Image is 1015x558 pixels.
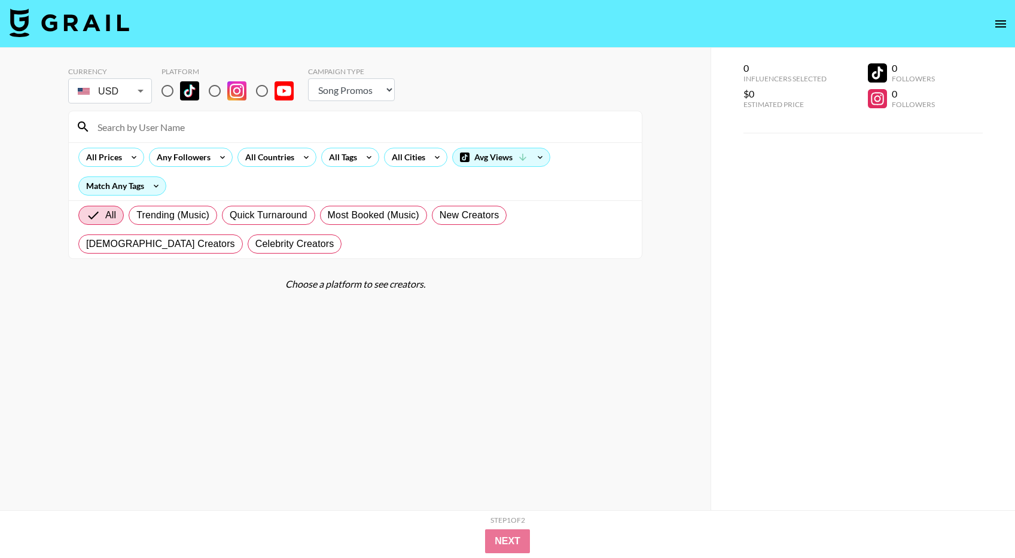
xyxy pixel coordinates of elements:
[328,208,419,222] span: Most Booked (Music)
[79,148,124,166] div: All Prices
[150,148,213,166] div: Any Followers
[989,12,1013,36] button: open drawer
[10,8,129,37] img: Grail Talent
[68,67,152,76] div: Currency
[255,237,334,251] span: Celebrity Creators
[68,278,642,290] div: Choose a platform to see creators.
[238,148,297,166] div: All Countries
[79,177,166,195] div: Match Any Tags
[743,88,827,100] div: $0
[453,148,550,166] div: Avg Views
[90,117,635,136] input: Search by User Name
[161,67,303,76] div: Platform
[440,208,499,222] span: New Creators
[86,237,235,251] span: [DEMOGRAPHIC_DATA] Creators
[892,88,935,100] div: 0
[275,81,294,100] img: YouTube
[743,62,827,74] div: 0
[892,74,935,83] div: Followers
[743,100,827,109] div: Estimated Price
[955,498,1001,544] iframe: Drift Widget Chat Controller
[892,62,935,74] div: 0
[490,516,525,525] div: Step 1 of 2
[385,148,428,166] div: All Cities
[180,81,199,100] img: TikTok
[743,74,827,83] div: Influencers Selected
[71,81,150,102] div: USD
[308,67,395,76] div: Campaign Type
[485,529,530,553] button: Next
[892,100,935,109] div: Followers
[322,148,359,166] div: All Tags
[230,208,307,222] span: Quick Turnaround
[136,208,209,222] span: Trending (Music)
[227,81,246,100] img: Instagram
[105,208,116,222] span: All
